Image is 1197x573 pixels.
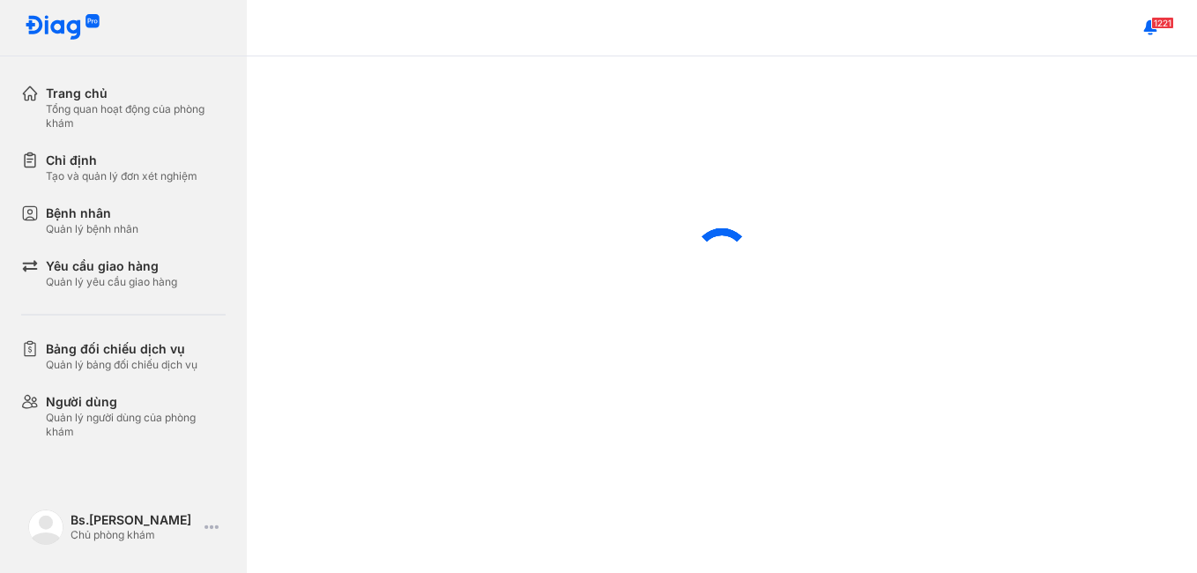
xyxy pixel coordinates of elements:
[46,275,177,289] div: Quản lý yêu cầu giao hàng
[46,152,197,169] div: Chỉ định
[46,102,226,130] div: Tổng quan hoạt động của phòng khám
[46,205,138,222] div: Bệnh nhân
[1151,17,1174,29] span: 1221
[46,411,226,439] div: Quản lý người dùng của phòng khám
[46,169,197,183] div: Tạo và quản lý đơn xét nghiệm
[46,340,197,358] div: Bảng đối chiếu dịch vụ
[71,512,197,528] div: Bs.[PERSON_NAME]
[71,528,197,542] div: Chủ phòng khám
[46,393,226,411] div: Người dùng
[46,257,177,275] div: Yêu cầu giao hàng
[46,85,226,102] div: Trang chủ
[28,510,63,545] img: logo
[46,358,197,372] div: Quản lý bảng đối chiếu dịch vụ
[25,14,100,41] img: logo
[46,222,138,236] div: Quản lý bệnh nhân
